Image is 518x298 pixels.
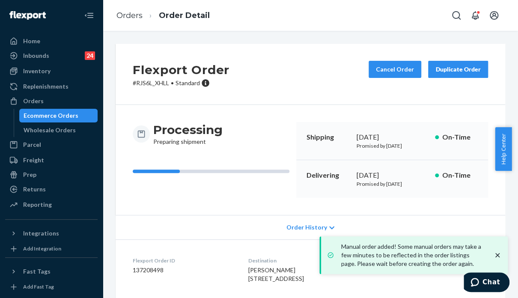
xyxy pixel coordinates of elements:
a: Inventory [5,64,98,78]
div: [DATE] [356,170,428,180]
a: Ecommerce Orders [19,109,98,122]
svg: close toast [493,251,502,259]
div: Parcel [23,140,41,149]
dt: Flexport Order ID [133,257,235,264]
div: Fast Tags [23,267,51,276]
a: Wholesale Orders [19,123,98,137]
span: [PERSON_NAME] [STREET_ADDRESS] [248,266,304,282]
h2: Flexport Order [133,61,229,79]
button: Open notifications [467,7,484,24]
dd: 137208498 [133,266,235,274]
a: Orders [116,11,143,20]
div: Preparing shipment [153,122,223,146]
a: Replenishments [5,80,98,93]
div: Add Fast Tag [23,283,54,290]
a: Inbounds24 [5,49,98,63]
img: Flexport logo [9,11,46,20]
h3: Processing [153,122,223,137]
div: Replenishments [23,82,68,91]
a: Order Detail [159,11,210,20]
span: • [171,79,174,86]
a: Prep [5,168,98,182]
button: Cancel Order [369,61,421,78]
div: [DATE] [356,132,428,142]
div: Duplicate Order [435,65,481,74]
iframe: Opens a widget where you can chat to one of our agents [464,272,509,294]
button: Fast Tags [5,265,98,278]
div: Orders [23,97,44,105]
button: Help Center [495,127,512,171]
button: Duplicate Order [428,61,488,78]
button: Open account menu [485,7,503,24]
ol: breadcrumbs [110,3,217,28]
a: Add Fast Tag [5,282,98,292]
div: Prep [23,170,36,179]
p: Shipping [307,132,349,142]
a: Home [5,34,98,48]
button: Close Navigation [80,7,98,24]
p: On-Time [442,170,478,180]
a: Add Integration [5,244,98,254]
p: Promised by [DATE] [356,180,428,188]
a: Orders [5,94,98,108]
button: Integrations [5,226,98,240]
button: Open Search Box [448,7,465,24]
div: Inventory [23,67,51,75]
div: Home [23,37,40,45]
div: Ecommerce Orders [24,111,78,120]
div: Freight [23,156,44,164]
a: Reporting [5,198,98,212]
dt: Destination [248,257,363,264]
div: 24 [85,51,95,60]
div: Inbounds [23,51,49,60]
div: Add Integration [23,245,61,252]
p: Manual order added! Some manual orders may take a few minutes to be reflected in the order listin... [341,242,485,268]
span: Standard [176,79,200,86]
div: Wholesale Orders [24,126,76,134]
div: Integrations [23,229,59,238]
p: # RJS6L_XHLL [133,79,229,87]
a: Parcel [5,138,98,152]
p: On-Time [442,132,478,142]
p: Delivering [307,170,349,180]
a: Returns [5,182,98,196]
div: Returns [23,185,46,194]
span: Order History [286,223,327,232]
a: Freight [5,153,98,167]
div: Reporting [23,200,52,209]
p: Promised by [DATE] [356,142,428,149]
